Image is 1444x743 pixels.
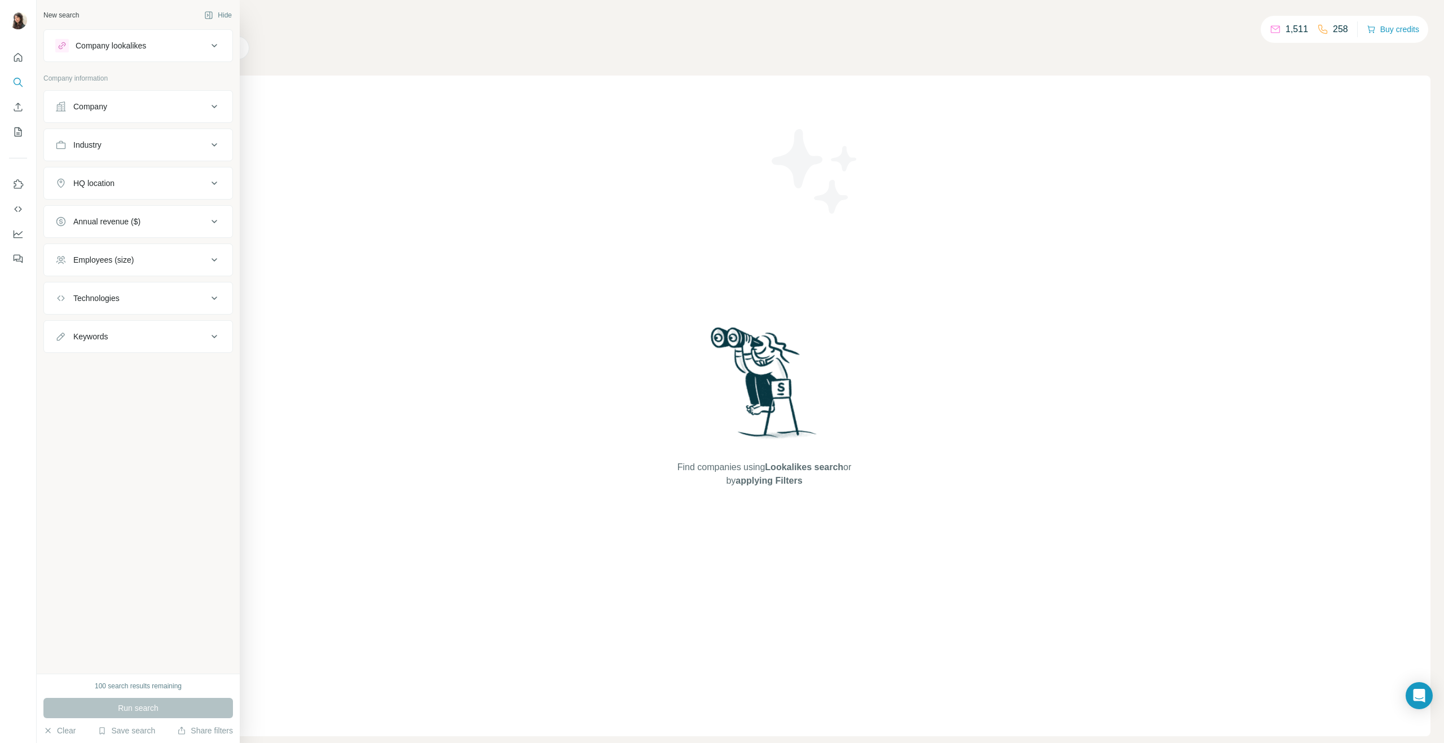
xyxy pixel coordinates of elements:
[73,101,107,112] div: Company
[674,461,855,488] span: Find companies using or by
[9,199,27,219] button: Use Surfe API
[73,216,140,227] div: Annual revenue ($)
[43,10,79,20] div: New search
[706,324,823,450] img: Surfe Illustration - Woman searching with binoculars
[44,131,232,158] button: Industry
[44,246,232,273] button: Employees (size)
[764,121,866,222] img: Surfe Illustration - Stars
[9,72,27,92] button: Search
[765,462,843,472] span: Lookalikes search
[98,725,155,736] button: Save search
[9,249,27,269] button: Feedback
[44,170,232,197] button: HQ location
[44,323,232,350] button: Keywords
[76,40,146,51] div: Company lookalikes
[1333,23,1348,36] p: 258
[9,97,27,117] button: Enrich CSV
[73,254,134,266] div: Employees (size)
[9,11,27,29] img: Avatar
[44,93,232,120] button: Company
[9,47,27,68] button: Quick start
[73,139,102,151] div: Industry
[95,681,182,691] div: 100 search results remaining
[9,174,27,194] button: Use Surfe on LinkedIn
[177,725,233,736] button: Share filters
[73,293,120,304] div: Technologies
[98,14,1430,29] h4: Search
[196,7,240,24] button: Hide
[9,122,27,142] button: My lists
[1285,23,1308,36] p: 1,511
[73,178,115,189] div: HQ location
[73,331,108,342] div: Keywords
[1367,21,1419,37] button: Buy credits
[44,32,232,59] button: Company lookalikes
[9,224,27,244] button: Dashboard
[736,476,802,485] span: applying Filters
[43,725,76,736] button: Clear
[44,285,232,312] button: Technologies
[43,73,233,83] p: Company information
[44,208,232,235] button: Annual revenue ($)
[1406,682,1433,709] div: Open Intercom Messenger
